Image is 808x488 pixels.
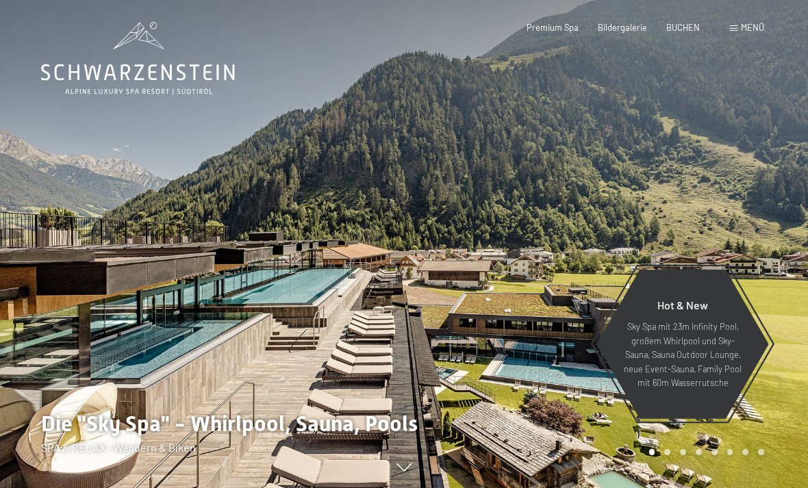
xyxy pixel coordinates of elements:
[623,320,742,389] p: Sky Spa mit 23m Infinity Pool, großem Whirlpool und Sky-Sauna, Sauna Outdoor Lounge, neue Event-S...
[596,269,770,420] a: Hot & New Sky Spa mit 23m Infinity Pool, großem Whirlpool und Sky-Sauna, Sauna Outdoor Lounge, ne...
[527,22,579,33] a: Premium Spa
[696,449,702,455] div: Carousel Page 4
[758,449,764,455] div: Carousel Page 8
[666,22,700,33] a: BUCHEN
[680,449,686,455] div: Carousel Page 3
[742,449,748,455] div: Carousel Page 7
[727,449,733,455] div: Carousel Page 6
[598,22,647,33] a: Bildergalerie
[741,22,764,33] span: Menü
[644,449,764,455] div: Carousel Pagination
[657,298,708,311] span: Hot & New
[711,449,718,455] div: Carousel Page 5
[664,449,670,455] div: Carousel Page 2
[649,449,655,455] div: Carousel Page 1 (Current Slide)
